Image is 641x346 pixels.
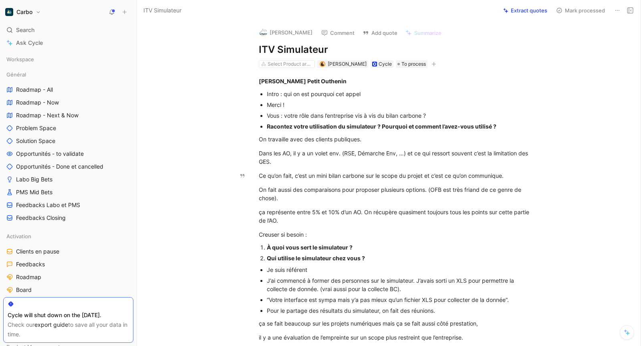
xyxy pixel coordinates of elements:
span: Problem Space [16,124,56,132]
button: Summarize [402,27,445,38]
div: To process [396,60,427,68]
span: Board [16,286,32,294]
a: Feedbacks Closing [3,212,133,224]
span: Opportunités - Done et cancelled [16,163,103,171]
button: Extract quotes [500,5,551,16]
a: Clients en pause [3,245,133,257]
h1: ITV Simulateur [259,43,536,56]
div: ça représente entre 5% et 10% d’un AO. On récupère quasiment toujours tous les points sur cette p... [259,208,536,225]
span: Clients en pause [16,247,59,255]
span: [PERSON_NAME] [328,61,367,67]
a: Opportunités - Done et cancelled [3,161,133,173]
a: Feedbacks [3,258,133,270]
div: il y a une évaluation de l’empreinte sur un scope plus restreint que l’entreprise. [259,333,536,342]
div: ActivationClients en pauseFeedbacksRoadmapBoardBugs (par statut)Bugs (par criticité)Solutions dép... [3,230,133,334]
a: Roadmap [3,271,133,283]
a: export guide [34,321,68,328]
span: Workspace [6,55,34,63]
span: Feedbacks [16,260,45,268]
a: PMS Mid Bets [3,186,133,198]
span: Feedbacks Labo et PMS [16,201,80,209]
span: Summarize [414,29,441,36]
div: Je suis référent [267,266,536,274]
div: GénéralRoadmap - AllRoadmap - NowRoadmap - Next & NowProblem SpaceSolution SpaceOpportunités - to... [3,68,133,224]
div: Vous : votre rôle dans l’entreprise vis à vis du bilan carbone ? [267,111,536,120]
div: Ce qu’on fait, c’est un mini bilan carbone sur le scope du projet et c’est ce qu’on communique. [259,171,536,180]
span: Opportunités - to validate [16,150,84,158]
span: To process [401,60,426,68]
div: Select Product areas [268,60,312,68]
div: Cycle will shut down on the [DATE]. [8,310,129,320]
strong: Qui utilise le simulateur chez vous ? [267,255,365,262]
strong: [PERSON_NAME] Petit Outhenin [259,78,347,84]
span: PMS Mid Bets [16,188,52,196]
a: Labo Big Bets [3,173,133,185]
div: Cycle [379,60,392,68]
div: Check our to save all your data in time. [8,320,129,339]
button: Add quote [359,27,401,38]
div: J’ai commencé à former des personnes sur le simulateur. J’avais sorti un XLS pour permettre la co... [267,276,536,293]
div: Général [3,68,133,80]
a: Roadmap - All [3,84,133,96]
button: logo[PERSON_NAME] [256,26,316,38]
div: Merci ! [267,101,536,109]
div: On travaille avec des clients publiques. [259,135,536,143]
span: Feedbacks Closing [16,214,66,222]
div: “Votre interface est sympa mais y’a pas mieux qu’un fichier XLS pour collecter de la donnée”. [267,296,536,304]
div: ça se fait beaucoup sur les projets numériques mais ça se fait aussi côté prestation, [259,319,536,328]
strong: Racontez votre utilisation du simulateur ? Pourquoi et comment l’avez-vous utilisé ? [267,123,496,130]
div: On fait aussi des comparaisons pour proposer plusieurs options. (OFB est très friand de ce genre ... [259,185,536,202]
span: Général [6,70,26,78]
img: logo [259,28,267,36]
button: CarboCarbo [3,6,43,18]
div: Workspace [3,53,133,65]
a: Roadmap - Now [3,97,133,109]
a: Opportunités - to validate [3,148,133,160]
a: Solution Space [3,135,133,147]
a: Board [3,284,133,296]
div: Search [3,24,133,36]
span: Roadmap - Now [16,99,59,107]
div: Activation [3,230,133,242]
h1: Carbo [16,8,32,16]
span: Roadmap - All [16,86,53,94]
a: Roadmap - Next & Now [3,109,133,121]
div: Dans les AO, il y a un volet env. (RSE, Démarche Env, …) et ce qui ressort souvent c’est la limit... [259,149,536,166]
span: Ask Cycle [16,38,43,48]
a: Problem Space [3,122,133,134]
div: Intro : qui on est pourquoi cet appel [267,90,536,98]
button: Mark processed [552,5,609,16]
span: Activation [6,232,31,240]
span: Solution Space [16,137,55,145]
a: Feedbacks Labo et PMS [3,199,133,211]
button: Comment [318,27,358,38]
span: ITV Simulateur [143,6,181,15]
span: Roadmap [16,273,41,281]
span: Search [16,25,34,35]
a: Ask Cycle [3,37,133,49]
strong: À quoi vous sert le simulateur ? [267,244,353,251]
span: Roadmap - Next & Now [16,111,79,119]
div: Pour le partage des résultats du simulateur, on fait des réunions. [267,306,536,315]
img: avatar [320,62,325,66]
div: Creuser si besoin : [259,230,536,239]
img: Carbo [5,8,13,16]
span: Labo Big Bets [16,175,52,183]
